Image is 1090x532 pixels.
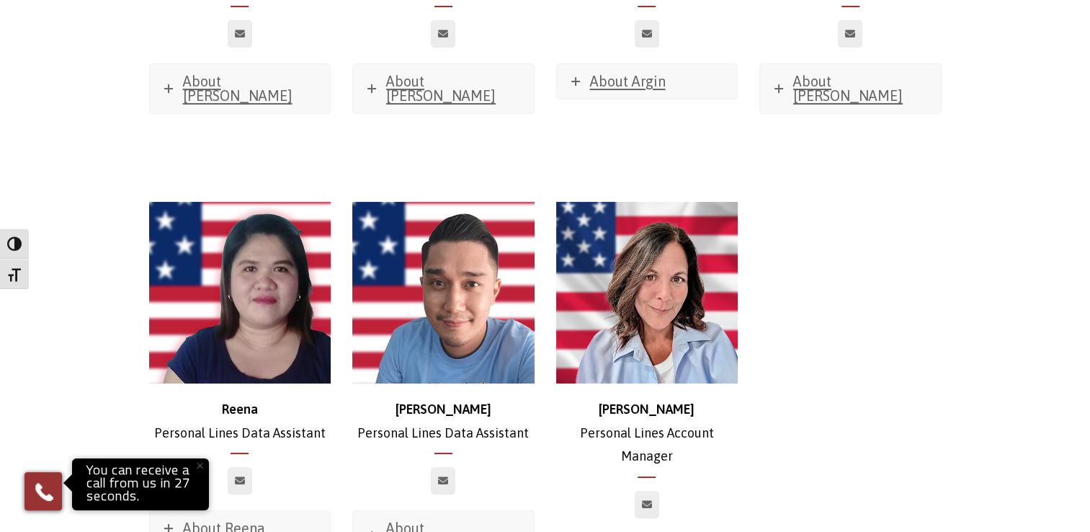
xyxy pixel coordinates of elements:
[793,73,903,104] span: About [PERSON_NAME]
[352,202,535,384] img: Ryan-500x500
[599,402,694,417] strong: [PERSON_NAME]
[32,480,55,503] img: Phone icon
[76,462,205,507] p: You can receive a call from us in 27 seconds.
[184,450,215,482] button: Close
[353,64,534,113] a: About [PERSON_NAME]
[149,202,331,384] img: reena-500x500
[556,398,738,468] p: Personal Lines Account Manager
[760,64,941,113] a: About [PERSON_NAME]
[396,402,491,417] strong: [PERSON_NAME]
[590,73,666,89] span: About Argin
[352,398,535,445] p: Personal Lines Data Assistant
[386,73,496,104] span: About [PERSON_NAME]
[222,402,258,417] strong: Reena
[556,202,738,384] img: Mary-500x500
[149,398,331,445] p: Personal Lines Data Assistant
[183,73,292,104] span: About [PERSON_NAME]
[557,64,738,99] a: About Argin
[150,64,331,113] a: About [PERSON_NAME]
